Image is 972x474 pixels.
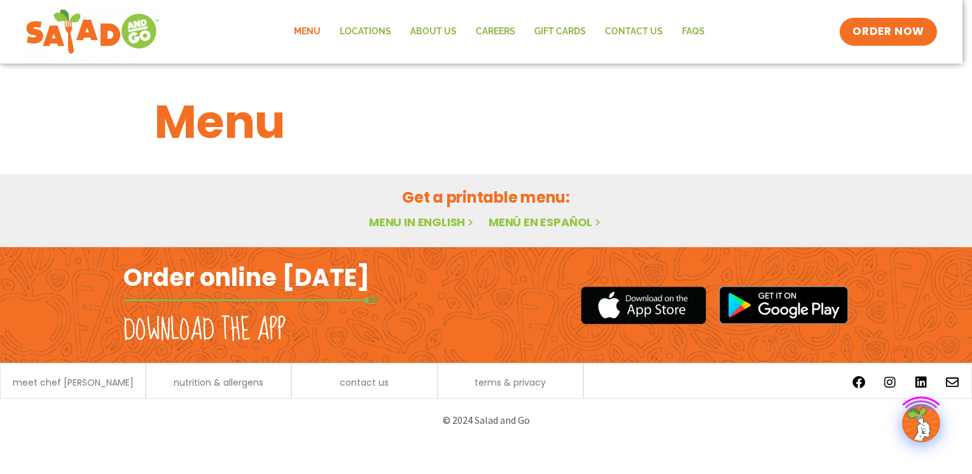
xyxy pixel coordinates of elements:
[13,378,134,387] a: meet chef [PERSON_NAME]
[330,17,401,46] a: Locations
[123,313,286,348] h2: Download the app
[155,186,817,208] h2: Get a printable menu:
[489,214,603,230] a: Menú en español
[475,378,546,387] a: terms & privacy
[25,6,160,57] img: new-SAG-logo-768×292
[466,17,525,46] a: Careers
[130,412,842,429] p: © 2024 Salad and Go
[719,286,849,324] img: google_play
[672,17,714,46] a: FAQs
[123,262,370,293] h2: Order online [DATE]
[340,378,389,387] a: contact us
[840,18,936,46] a: ORDER NOW
[401,17,466,46] a: About Us
[174,378,263,387] a: nutrition & allergens
[581,285,706,326] img: appstore
[284,17,714,46] nav: Menu
[123,297,378,304] img: fork
[369,214,476,230] a: Menu in English
[525,17,595,46] a: GIFT CARDS
[284,17,330,46] a: Menu
[595,17,672,46] a: Contact Us
[155,88,817,156] h1: Menu
[852,24,924,39] span: ORDER NOW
